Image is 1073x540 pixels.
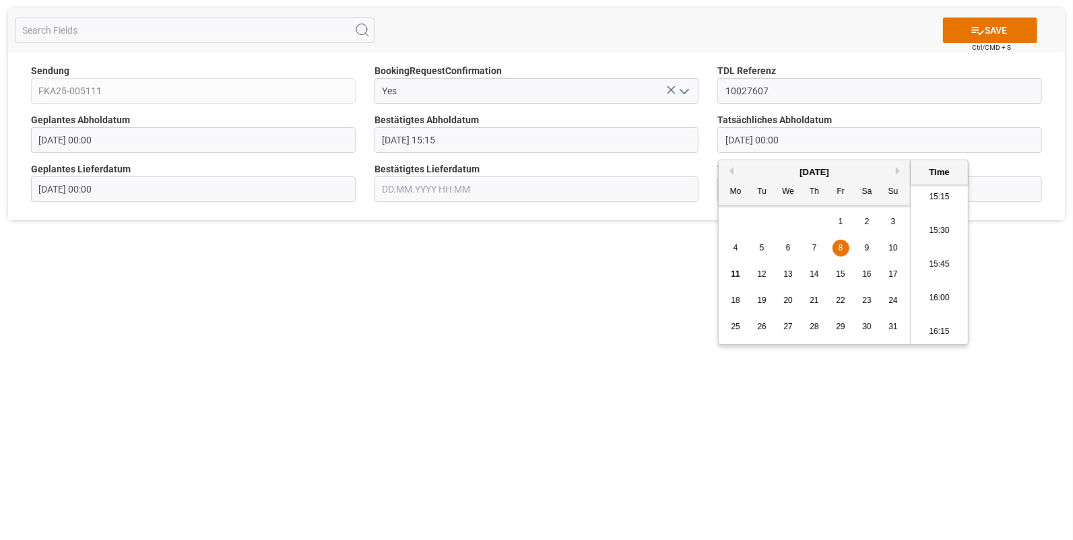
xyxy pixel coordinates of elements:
[375,113,479,127] span: Bestätigtes Abholdatum
[859,240,876,257] div: Choose Saturday, August 9th, 2025
[839,217,843,226] span: 1
[888,296,897,305] span: 24
[862,322,871,331] span: 30
[836,296,845,305] span: 22
[972,42,1011,53] span: Ctrl/CMD + S
[859,318,876,335] div: Choose Saturday, August 30th, 2025
[806,240,823,257] div: Choose Thursday, August 7th, 2025
[911,315,968,349] li: 16:15
[839,243,843,252] span: 8
[375,162,480,176] span: Bestätigtes Lieferdatum
[865,243,870,252] span: 9
[375,127,699,153] input: DD.MM.YYYY HH:MM
[731,296,740,305] span: 18
[780,240,797,257] div: Choose Wednesday, August 6th, 2025
[783,269,792,279] span: 13
[888,322,897,331] span: 31
[806,266,823,283] div: Choose Thursday, August 14th, 2025
[674,81,694,102] button: open menu
[754,292,771,309] div: Choose Tuesday, August 19th, 2025
[375,64,502,78] span: BookingRequestConfirmation
[780,266,797,283] div: Choose Wednesday, August 13th, 2025
[757,296,766,305] span: 19
[885,266,902,283] div: Choose Sunday, August 17th, 2025
[31,64,69,78] span: Sendung
[780,292,797,309] div: Choose Wednesday, August 20th, 2025
[780,184,797,201] div: We
[862,296,871,305] span: 23
[891,217,896,226] span: 3
[888,243,897,252] span: 10
[786,243,791,252] span: 6
[727,318,744,335] div: Choose Monday, August 25th, 2025
[885,240,902,257] div: Choose Sunday, August 10th, 2025
[911,180,968,214] li: 15:15
[727,240,744,257] div: Choose Monday, August 4th, 2025
[757,269,766,279] span: 12
[836,269,845,279] span: 15
[810,296,818,305] span: 21
[31,162,131,176] span: Geplantes Lieferdatum
[727,266,744,283] div: Choose Monday, August 11th, 2025
[833,292,849,309] div: Choose Friday, August 22nd, 2025
[943,18,1037,43] button: SAVE
[31,176,356,202] input: DD.MM.YYYY HH:MM
[885,318,902,335] div: Choose Sunday, August 31st, 2025
[754,240,771,257] div: Choose Tuesday, August 5th, 2025
[725,167,734,175] button: Previous Month
[812,243,817,252] span: 7
[375,176,699,202] input: DD.MM.YYYY HH:MM
[810,322,818,331] span: 28
[911,248,968,281] li: 15:45
[723,209,907,340] div: month 2025-08
[862,269,871,279] span: 16
[914,166,965,179] div: Time
[833,240,849,257] div: Choose Friday, August 8th, 2025
[885,292,902,309] div: Choose Sunday, August 24th, 2025
[833,318,849,335] div: Choose Friday, August 29th, 2025
[31,127,356,153] input: DD.MM.YYYY HH:MM
[836,322,845,331] span: 29
[806,318,823,335] div: Choose Thursday, August 28th, 2025
[31,113,130,127] span: Geplantes Abholdatum
[731,322,740,331] span: 25
[810,269,818,279] span: 14
[727,184,744,201] div: Mo
[833,213,849,230] div: Choose Friday, August 1st, 2025
[865,217,870,226] span: 2
[833,184,849,201] div: Fr
[757,322,766,331] span: 26
[717,127,1042,153] input: DD.MM.YYYY HH:MM
[885,184,902,201] div: Su
[896,167,904,175] button: Next Month
[806,184,823,201] div: Th
[783,322,792,331] span: 27
[15,18,375,43] input: Search Fields
[885,213,902,230] div: Choose Sunday, August 3rd, 2025
[833,266,849,283] div: Choose Friday, August 15th, 2025
[734,243,738,252] span: 4
[731,269,740,279] span: 11
[717,113,832,127] span: Tatsächliches Abholdatum
[911,214,968,248] li: 15:30
[780,318,797,335] div: Choose Wednesday, August 27th, 2025
[859,292,876,309] div: Choose Saturday, August 23rd, 2025
[806,292,823,309] div: Choose Thursday, August 21st, 2025
[754,318,771,335] div: Choose Tuesday, August 26th, 2025
[859,266,876,283] div: Choose Saturday, August 16th, 2025
[754,266,771,283] div: Choose Tuesday, August 12th, 2025
[717,64,776,78] span: TDL Referenz
[754,184,771,201] div: Tu
[760,243,765,252] span: 5
[859,213,876,230] div: Choose Saturday, August 2nd, 2025
[719,166,910,179] div: [DATE]
[727,292,744,309] div: Choose Monday, August 18th, 2025
[911,281,968,315] li: 16:00
[859,184,876,201] div: Sa
[888,269,897,279] span: 17
[783,296,792,305] span: 20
